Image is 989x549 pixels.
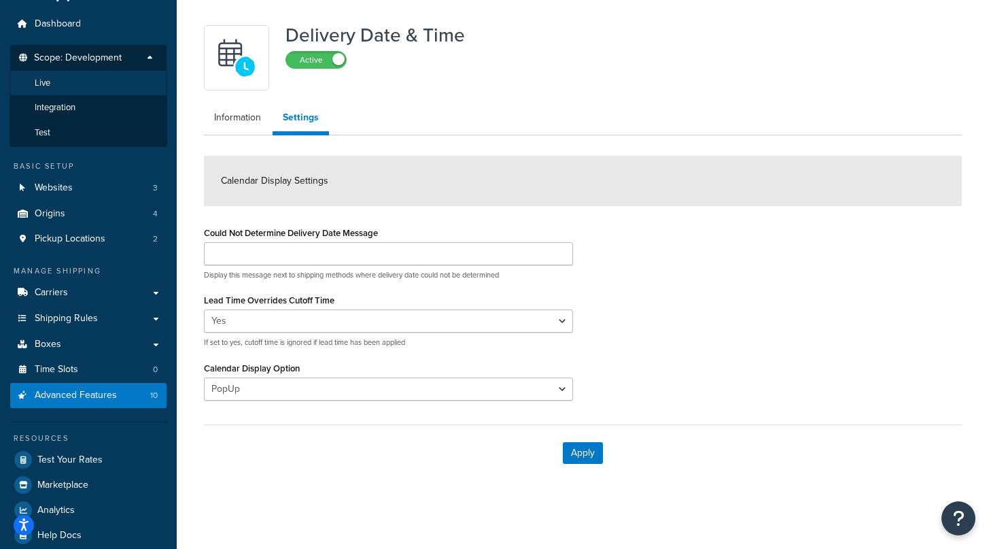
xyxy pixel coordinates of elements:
a: Carriers [10,280,167,305]
span: 2 [153,233,158,245]
span: Origins [35,208,65,220]
a: Advanced Features10 [10,383,167,408]
button: Open Resource Center [941,501,975,535]
div: Manage Shipping [10,265,167,277]
a: Help Docs [10,523,167,548]
span: 10 [150,390,158,401]
a: Marketplace [10,473,167,497]
span: Integration [35,102,75,114]
a: Websites3 [10,176,167,201]
a: Origins4 [10,201,167,227]
span: Live [35,78,50,89]
span: 0 [153,364,158,376]
label: Could Not Determine Delivery Date Message [204,228,378,238]
a: Pickup Locations2 [10,227,167,252]
a: Analytics [10,498,167,522]
label: Active [286,52,346,68]
span: Time Slots [35,364,78,376]
li: Advanced Features [10,383,167,408]
label: Calendar Display Option [204,363,300,373]
span: Carriers [35,287,68,299]
p: Display this message next to shipping methods where delivery date could not be determined [204,270,573,280]
span: Test [35,127,50,139]
span: Marketplace [37,480,88,491]
li: Test [10,120,167,146]
span: Analytics [37,505,75,516]
span: Boxes [35,339,61,350]
label: Lead Time Overrides Cutoff Time [204,295,334,305]
span: Dashboard [35,18,81,30]
a: Settings [273,104,329,135]
span: Websites [35,182,73,194]
a: Information [204,104,271,131]
a: Dashboard [10,12,167,37]
div: Resources [10,433,167,444]
span: 4 [153,208,158,220]
div: Basic Setup [10,161,167,172]
span: Pickup Locations [35,233,105,245]
span: 3 [153,182,158,194]
li: Time Slots [10,357,167,382]
a: Test Your Rates [10,448,167,472]
span: Test Your Rates [37,454,103,466]
span: Shipping Rules [35,313,98,325]
a: Boxes [10,332,167,357]
li: Websites [10,176,167,201]
a: Shipping Rules [10,306,167,331]
span: Scope: Development [34,52,122,64]
li: Live [10,71,167,96]
li: Origins [10,201,167,227]
p: If set to yes, cutoff time is ignored if lead time has been applied [204,337,573,348]
span: Calendar Display Settings [221,173,328,188]
li: Pickup Locations [10,227,167,252]
h1: Delivery Date & Time [285,25,465,46]
img: gfkeb5ejjkALwAAAABJRU5ErkJggg== [213,34,260,82]
button: Apply [563,442,603,464]
span: Advanced Features [35,390,117,401]
a: Time Slots0 [10,357,167,382]
li: Integration [10,95,167,120]
span: Help Docs [37,530,82,542]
